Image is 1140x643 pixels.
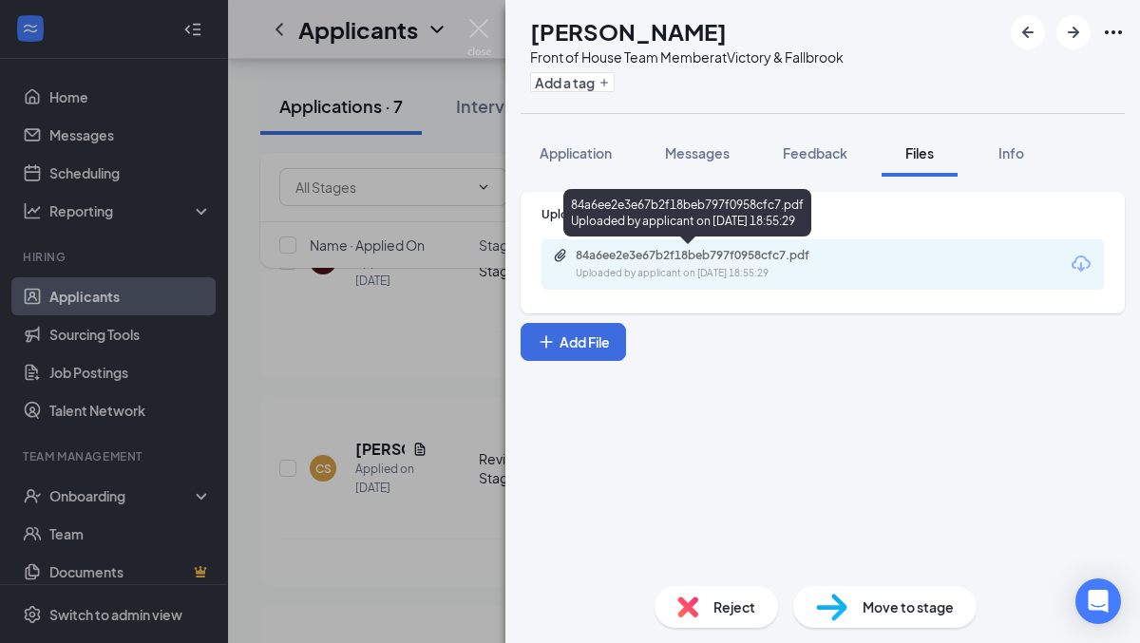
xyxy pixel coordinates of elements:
[905,144,934,161] span: Files
[1011,15,1045,49] button: ArrowLeftNew
[541,206,1104,222] div: Upload Resume
[540,144,612,161] span: Application
[713,596,755,617] span: Reject
[576,266,861,281] div: Uploaded by applicant on [DATE] 18:55:29
[1070,253,1092,275] svg: Download
[553,248,568,263] svg: Paperclip
[863,596,954,617] span: Move to stage
[1056,15,1091,49] button: ArrowRight
[530,47,844,66] div: Front of House Team Member at Victory & Fallbrook
[530,72,615,92] button: PlusAdd a tag
[537,332,556,351] svg: Plus
[521,323,626,361] button: Add FilePlus
[530,15,727,47] h1: [PERSON_NAME]
[1102,21,1125,44] svg: Ellipses
[665,144,730,161] span: Messages
[553,248,861,281] a: Paperclip84a6ee2e3e67b2f18beb797f0958cfc7.pdfUploaded by applicant on [DATE] 18:55:29
[563,189,811,236] div: 84a6ee2e3e67b2f18beb797f0958cfc7.pdf Uploaded by applicant on [DATE] 18:55:29
[998,144,1024,161] span: Info
[1016,21,1039,44] svg: ArrowLeftNew
[783,144,847,161] span: Feedback
[1062,21,1085,44] svg: ArrowRight
[576,248,842,263] div: 84a6ee2e3e67b2f18beb797f0958cfc7.pdf
[1075,578,1121,624] div: Open Intercom Messenger
[598,77,610,88] svg: Plus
